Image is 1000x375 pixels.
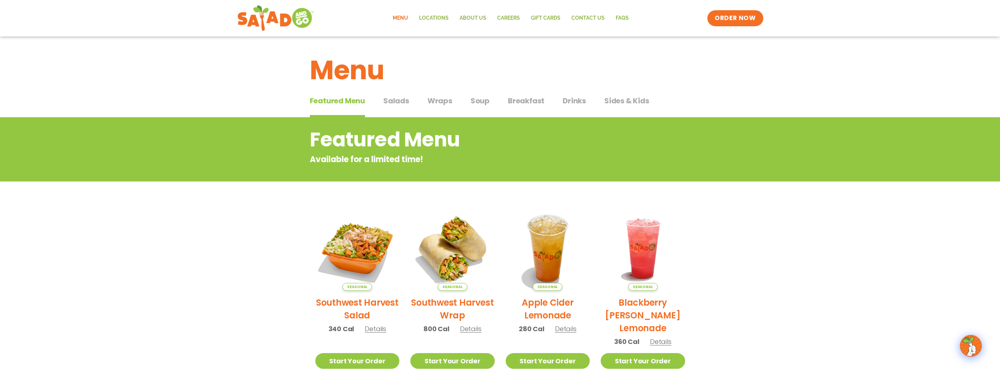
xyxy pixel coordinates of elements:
span: 280 Cal [519,324,544,334]
a: FAQs [610,10,634,27]
h2: Featured Menu [310,125,632,154]
img: Product photo for Blackberry Bramble Lemonade [601,206,685,291]
span: Details [555,324,577,333]
span: Details [365,324,386,333]
h2: Southwest Harvest Salad [315,296,400,322]
h2: Southwest Harvest Wrap [410,296,495,322]
span: Featured Menu [310,95,365,106]
h2: Blackberry [PERSON_NAME] Lemonade [601,296,685,334]
nav: Menu [387,10,634,27]
span: Drinks [563,95,586,106]
span: Wraps [427,95,452,106]
img: Product photo for Southwest Harvest Salad [315,206,400,291]
img: new-SAG-logo-768×292 [237,4,314,33]
img: wpChatIcon [961,336,981,356]
span: Details [460,324,482,333]
span: Seasonal [342,283,372,291]
span: Seasonal [438,283,467,291]
a: Menu [387,10,414,27]
h2: Apple Cider Lemonade [506,296,590,322]
a: Start Your Order [410,353,495,369]
a: Careers [492,10,525,27]
span: Soup [471,95,490,106]
span: 340 Cal [328,324,354,334]
img: Product photo for Southwest Harvest Wrap [410,206,495,291]
span: Sides & Kids [604,95,649,106]
span: 800 Cal [423,324,449,334]
span: Salads [383,95,409,106]
a: Locations [414,10,454,27]
span: 360 Cal [614,337,639,347]
a: Start Your Order [506,353,590,369]
a: ORDER NOW [707,10,763,26]
div: Tabbed content [310,93,691,118]
a: Contact Us [566,10,610,27]
a: Start Your Order [601,353,685,369]
span: Details [650,337,672,346]
a: About Us [454,10,492,27]
span: Seasonal [533,283,562,291]
img: Product photo for Apple Cider Lemonade [506,206,590,291]
a: GIFT CARDS [525,10,566,27]
span: Seasonal [628,283,658,291]
span: Breakfast [508,95,544,106]
a: Start Your Order [315,353,400,369]
p: Available for a limited time! [310,153,632,165]
span: ORDER NOW [715,14,756,23]
h1: Menu [310,50,691,90]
